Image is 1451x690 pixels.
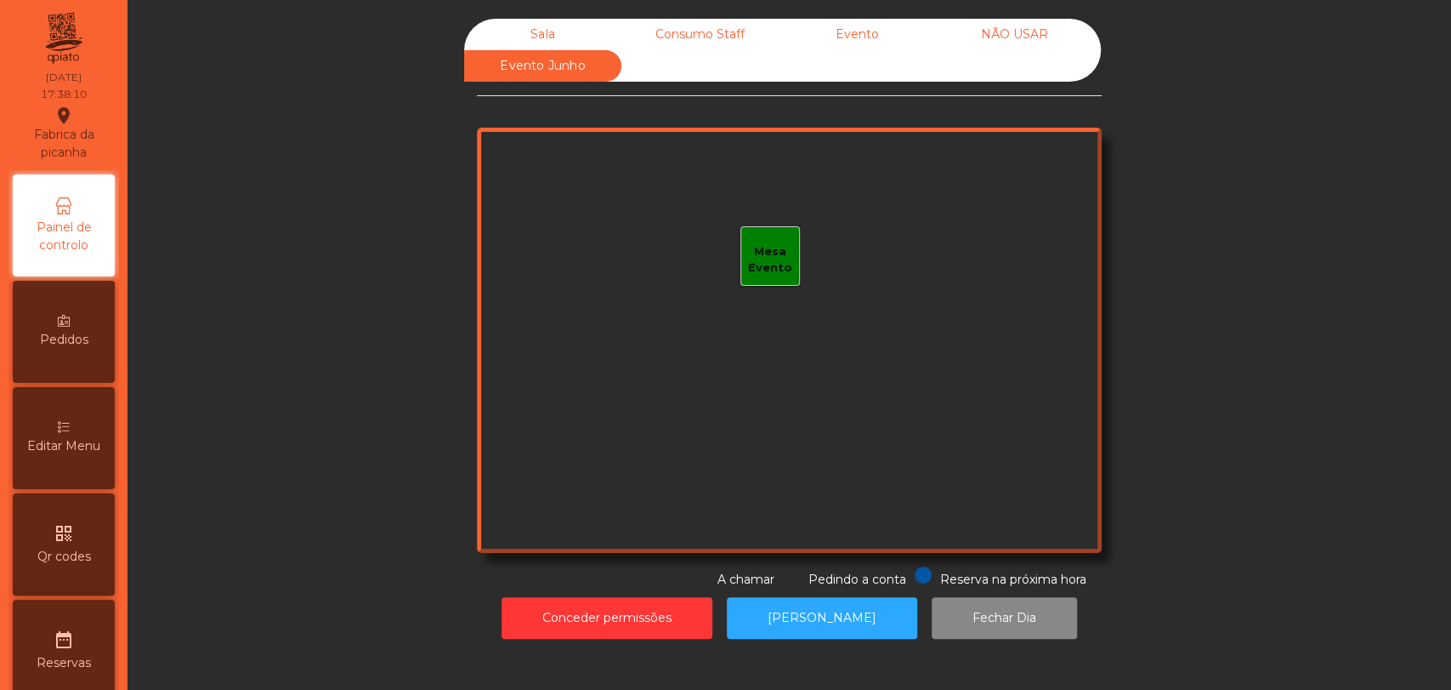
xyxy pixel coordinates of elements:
[27,437,100,455] span: Editar Menu
[17,219,111,254] span: Painel de controlo
[936,19,1093,50] div: NÃO USAR
[37,654,91,672] span: Reservas
[54,523,74,544] i: qr_code
[741,243,799,277] div: Mesa Evento
[37,548,91,566] span: Qr codes
[464,19,621,50] div: Sala
[502,597,712,639] button: Conceder permissões
[932,597,1077,639] button: Fechar Dia
[717,572,774,587] span: A chamar
[779,19,936,50] div: Evento
[46,70,82,85] div: [DATE]
[940,572,1086,587] span: Reserva na próxima hora
[808,572,906,587] span: Pedindo a conta
[621,19,779,50] div: Consumo Staff
[727,597,917,639] button: [PERSON_NAME]
[464,50,621,82] div: Evento Junho
[54,105,74,126] i: location_on
[54,630,74,650] i: date_range
[14,105,114,162] div: Fabrica da picanha
[43,9,84,68] img: qpiato
[40,331,88,349] span: Pedidos
[41,87,87,102] div: 17:38:10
